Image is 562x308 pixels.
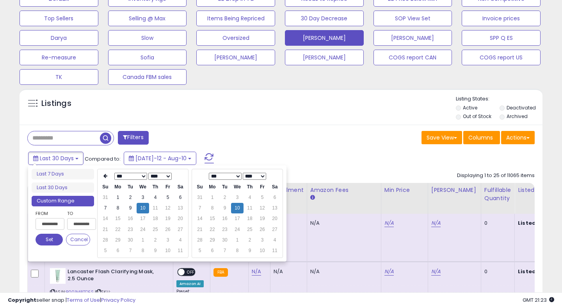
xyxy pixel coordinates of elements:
button: Cancel [66,234,90,245]
a: Terms of Use [67,296,100,304]
td: 16 [219,213,231,224]
td: 3 [256,235,269,245]
td: 26 [162,224,174,235]
a: N/A [252,268,261,276]
div: Fulfillable Quantity [484,186,511,202]
td: 14 [99,213,112,224]
button: COGS report US [462,50,541,65]
button: Save View [421,131,462,144]
th: Th [149,182,162,192]
th: Mo [112,182,124,192]
button: Actions [501,131,535,144]
div: Min Price [384,186,425,194]
button: TK [20,69,98,85]
td: 8 [231,245,244,256]
td: 12 [256,203,269,213]
div: 4.71 [274,220,301,227]
td: 7 [219,245,231,256]
td: 5 [99,245,112,256]
th: We [137,182,149,192]
th: We [231,182,244,192]
h5: Listings [41,98,71,109]
button: Last 30 Days [28,152,84,165]
th: Tu [219,182,231,192]
th: Mo [206,182,219,192]
a: Privacy Policy [101,296,135,304]
p: Listing States: [456,95,543,103]
td: 17 [137,213,149,224]
td: 2 [219,192,231,203]
td: 21 [194,224,206,235]
th: Th [244,182,256,192]
td: 7 [194,203,206,213]
td: 13 [269,203,281,213]
div: 0 [484,220,509,227]
td: 24 [137,224,149,235]
td: 1 [231,235,244,245]
td: 1 [137,235,149,245]
div: Displaying 1 to 25 of 11065 items [457,172,535,179]
span: Columns [468,134,493,141]
button: Darya [20,30,98,46]
td: 8 [112,203,124,213]
td: 21 [99,224,112,235]
button: Columns [463,131,500,144]
td: 4 [269,235,281,245]
label: From [36,210,63,217]
span: [DATE]-12 - Aug-10 [135,154,187,162]
button: [PERSON_NAME] [285,50,364,65]
td: 29 [112,235,124,245]
td: 10 [231,203,244,213]
button: COGS report CAN [373,50,452,65]
b: Listed Price: [518,219,553,227]
div: [PERSON_NAME] [431,186,478,194]
li: Last 7 Days [32,169,94,179]
td: 9 [124,203,137,213]
td: 23 [124,224,137,235]
td: 30 [219,235,231,245]
label: Deactivated [507,104,536,111]
td: 19 [162,213,174,224]
th: Tu [124,182,137,192]
td: 3 [231,192,244,203]
td: 25 [149,224,162,235]
td: 13 [174,203,187,213]
b: Lancaster Flash Clarifying Mask, 2.5 Ounce [68,268,162,285]
td: 20 [174,213,187,224]
button: Invoice prices [462,11,541,26]
td: 5 [256,192,269,203]
button: [PERSON_NAME] [285,30,364,46]
td: 9 [149,245,162,256]
button: 30 Day Decrease [285,11,364,26]
td: 10 [137,203,149,213]
div: Amazon AI [176,280,204,287]
td: 18 [149,213,162,224]
td: 11 [149,203,162,213]
td: 15 [206,213,219,224]
strong: Copyright [8,296,36,304]
td: 5 [162,192,174,203]
td: 4 [244,192,256,203]
button: Items Being Repriced [196,11,275,26]
td: 10 [162,245,174,256]
div: 0 [484,268,509,275]
b: Listed Price: [518,268,553,275]
td: 29 [206,235,219,245]
td: 2 [149,235,162,245]
button: SPP Q ES [462,30,541,46]
th: Sa [269,182,281,192]
span: Last 30 Days [40,154,74,162]
span: 2025-09-10 21:23 GMT [523,296,554,304]
th: Su [194,182,206,192]
li: Custom Range [32,196,94,206]
td: 6 [174,192,187,203]
td: 19 [256,213,269,224]
td: 31 [99,192,112,203]
th: Fr [162,182,174,192]
td: 9 [244,245,256,256]
label: Active [463,104,477,111]
td: 5 [194,245,206,256]
button: Re-measure [20,50,98,65]
td: 27 [174,224,187,235]
td: 30 [124,235,137,245]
